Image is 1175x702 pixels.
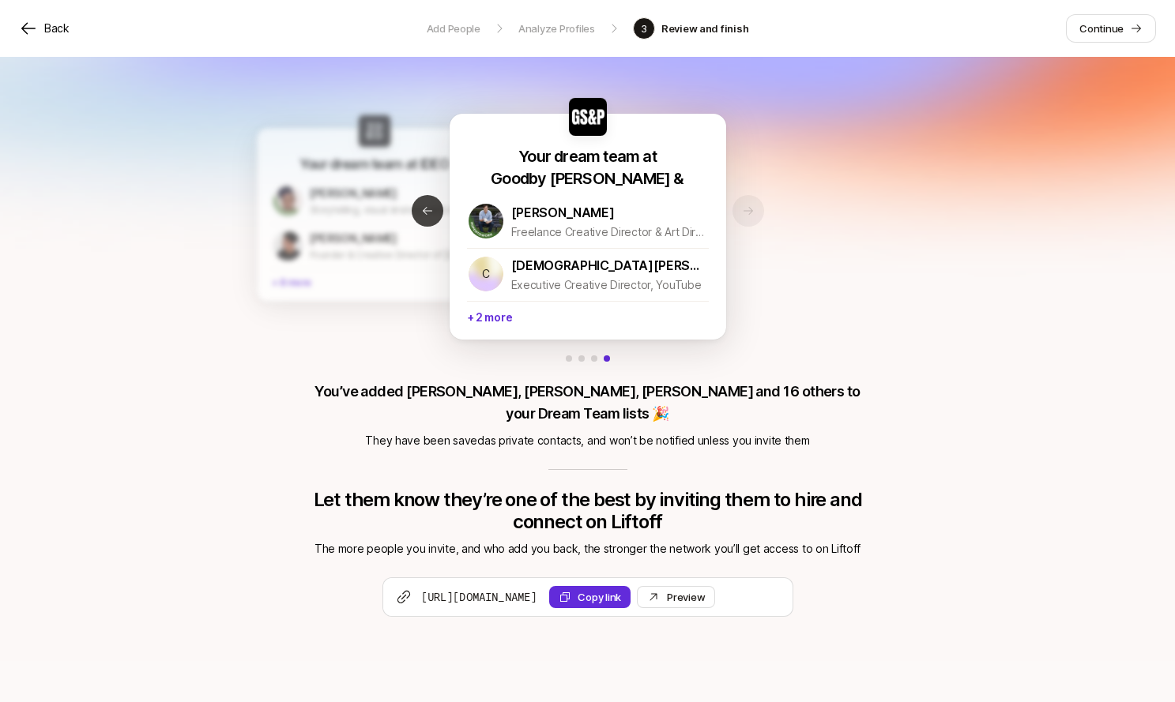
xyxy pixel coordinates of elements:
p: Freelance Creative Director & Art Director [511,223,709,242]
p: [DEMOGRAPHIC_DATA][PERSON_NAME] [511,255,709,276]
p: Review and finish [661,21,749,36]
p: Back [44,19,70,38]
p: Storytelling, visual strategy and design, creative leadership | [PERSON_NAME] [309,202,477,218]
p: + 2 more [467,301,709,330]
p: Your dream team at [299,155,416,174]
img: 944e2394_202f_45dd_be13_1343af5e241c.jpg [358,114,390,147]
p: [PERSON_NAME] [309,230,397,247]
div: Preview [667,589,705,605]
p: Founder & Creative Director of [DOMAIN_NAME] | Experiential Futures [309,247,477,263]
a: Preview [637,586,715,608]
p: Analyze Profiles [518,21,595,36]
img: 1658412493977 [273,186,302,216]
img: e634534b_09ce_435b_ac94_86bc064724f4.jpg [569,98,607,136]
p: Goodby [PERSON_NAME] & [491,167,684,190]
p: [PERSON_NAME] [511,202,615,223]
p: C [482,265,490,283]
p: You’ve added [PERSON_NAME], [PERSON_NAME], [PERSON_NAME] and 16 others to your Dream Team lists 🎉 [309,381,867,425]
p: [PERSON_NAME] [309,185,397,202]
img: 1567238125644 [273,231,302,261]
span: [URL][DOMAIN_NAME] [421,589,537,605]
p: Let them know they’re one of the best by inviting them to hire and connect on Liftoff [309,489,867,533]
p: Executive Creative Director, YouTube [511,276,709,295]
p: They have been saved as private contacts , and won’t be notified unless you invite them [309,431,867,450]
p: + 8 more [271,268,476,293]
button: Copy link [549,586,631,608]
p: Add People [427,21,480,36]
p: Continue [1079,21,1124,36]
p: IDEO [420,155,449,174]
p: The more people you invite, and who add you back, the stronger the network you’ll get access to o... [309,539,867,558]
p: 3 [641,21,647,36]
a: Continue [1066,14,1156,43]
p: Your dream team at [518,145,657,167]
img: 1732548289502 [469,204,503,238]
